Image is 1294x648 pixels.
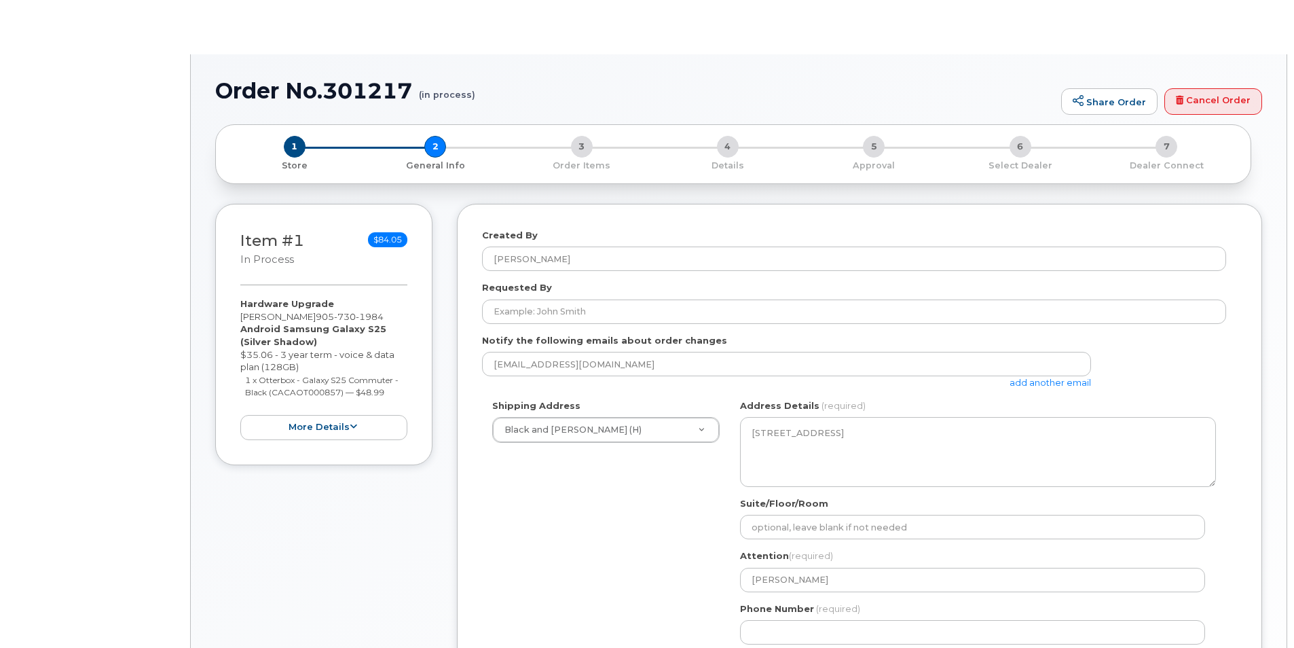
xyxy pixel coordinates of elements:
[368,232,407,247] span: $84.05
[316,311,384,322] span: 905
[482,229,538,242] label: Created By
[240,298,407,439] div: [PERSON_NAME] $35.06 - 3 year term - voice & data plan (128GB)
[789,550,833,561] span: (required)
[482,334,727,347] label: Notify the following emails about order changes
[245,375,399,398] small: 1 x Otterbox - Galaxy S25 Commuter - Black (CACAOT000857) — $48.99
[1164,88,1262,115] a: Cancel Order
[240,323,386,347] strong: Android Samsung Galaxy S25 (Silver Shadow)
[227,158,362,172] a: 1 Store
[284,136,306,158] span: 1
[419,79,475,100] small: (in process)
[1061,88,1158,115] a: Share Order
[504,425,642,435] span: Black and McDonald (H)
[1010,377,1091,388] a: add another email
[482,281,552,294] label: Requested By
[821,400,866,411] span: (required)
[240,415,407,440] button: more details
[232,160,356,172] p: Store
[356,311,384,322] span: 1984
[740,399,819,412] label: Address Details
[816,603,860,614] span: (required)
[492,399,580,412] label: Shipping Address
[740,515,1205,539] input: optional, leave blank if not needed
[740,602,814,615] label: Phone Number
[215,79,1054,103] h1: Order No.301217
[482,300,1226,324] input: Example: John Smith
[482,352,1091,376] input: Example: john@appleseed.com
[493,418,719,442] a: Black and [PERSON_NAME] (H)
[240,232,304,267] h3: Item #1
[740,550,833,562] label: Attention
[240,253,294,266] small: in process
[740,497,828,510] label: Suite/Floor/Room
[334,311,356,322] span: 730
[240,298,334,309] strong: Hardware Upgrade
